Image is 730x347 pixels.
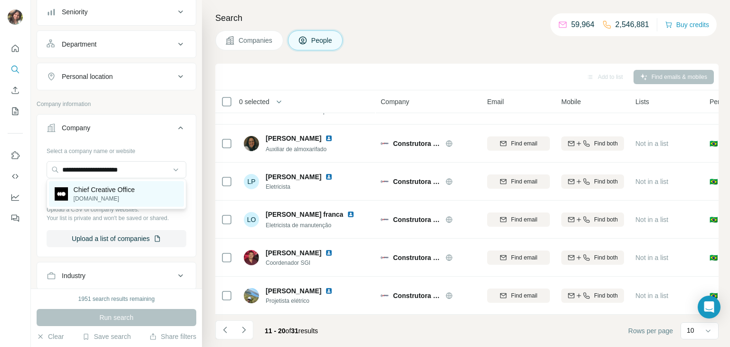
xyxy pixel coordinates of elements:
[47,214,186,222] p: Your list is private and won't be saved or shared.
[8,40,23,57] button: Quick start
[487,174,550,189] button: Find email
[8,210,23,227] button: Feedback
[244,212,259,227] div: LO
[635,140,668,147] span: Not in a list
[635,292,668,299] span: Not in a list
[665,18,709,31] button: Buy credits
[266,222,331,229] span: Eletricista de manutenção
[37,33,196,56] button: Department
[628,326,673,336] span: Rows per page
[8,103,23,120] button: My lists
[381,140,388,147] img: Logo of Construtora Energia
[8,168,23,185] button: Use Surfe API
[393,177,441,186] span: Construtora Energia
[37,116,196,143] button: Company
[393,291,441,300] span: Construtora Energia
[381,178,388,185] img: Logo of Construtora Energia
[325,287,333,295] img: LinkedIn logo
[511,177,537,186] span: Find email
[37,100,196,108] p: Company information
[215,11,719,25] h4: Search
[381,97,409,106] span: Company
[381,216,388,223] img: Logo of Construtora Energia
[37,65,196,88] button: Personal location
[311,36,333,45] span: People
[74,194,135,203] p: [DOMAIN_NAME]
[571,19,595,30] p: 59,964
[291,327,298,335] span: 31
[635,97,649,106] span: Lists
[635,254,668,261] span: Not in a list
[266,107,394,115] span: Eletricista de manutenção em rede de distribuição.
[62,39,96,49] div: Department
[635,178,668,185] span: Not in a list
[561,97,581,106] span: Mobile
[698,296,720,318] div: Open Intercom Messenger
[266,135,321,142] span: [PERSON_NAME]
[8,61,23,78] button: Search
[47,205,186,214] p: Upload a CSV of company websites.
[47,143,186,155] div: Select a company name or website
[266,211,343,218] span: [PERSON_NAME] franca
[710,215,718,224] span: 🇧🇷
[62,72,113,81] div: Personal location
[266,248,321,258] span: [PERSON_NAME]
[511,139,537,148] span: Find email
[393,253,441,262] span: Construtora Energia
[561,251,624,265] button: Find both
[244,136,259,151] img: Avatar
[325,249,333,257] img: LinkedIn logo
[265,327,286,335] span: 11 - 20
[37,0,196,23] button: Seniority
[8,147,23,164] button: Use Surfe on LinkedIn
[244,288,259,303] img: Avatar
[347,211,355,218] img: LinkedIn logo
[594,253,618,262] span: Find both
[511,291,537,300] span: Find email
[239,36,273,45] span: Companies
[393,215,441,224] span: Construtora Energia
[487,136,550,151] button: Find email
[561,289,624,303] button: Find both
[710,291,718,300] span: 🇧🇷
[511,215,537,224] span: Find email
[487,251,550,265] button: Find email
[615,19,649,30] p: 2,546,881
[381,254,388,261] img: Logo of Construtora Energia
[37,264,196,287] button: Industry
[234,320,253,339] button: Navigate to next page
[325,135,333,142] img: LinkedIn logo
[37,332,64,341] button: Clear
[561,212,624,227] button: Find both
[62,123,90,133] div: Company
[561,174,624,189] button: Find both
[487,212,550,227] button: Find email
[8,82,23,99] button: Enrich CSV
[265,327,318,335] span: results
[710,253,718,262] span: 🇧🇷
[244,174,259,189] div: LP
[266,183,344,191] span: Eletricista
[8,10,23,25] img: Avatar
[266,297,344,305] span: Projetista elétrico
[393,139,441,148] span: Construtora Energia
[266,286,321,296] span: [PERSON_NAME]
[511,253,537,262] span: Find email
[266,146,327,153] span: Auxiliar de almoxarifado
[55,187,68,201] img: Chief Creative Office
[149,332,196,341] button: Share filters
[78,295,155,303] div: 1951 search results remaining
[239,97,269,106] span: 0 selected
[215,320,234,339] button: Navigate to previous page
[594,215,618,224] span: Find both
[47,230,186,247] button: Upload a list of companies
[487,97,504,106] span: Email
[62,7,87,17] div: Seniority
[244,250,259,265] img: Avatar
[487,289,550,303] button: Find email
[286,327,291,335] span: of
[594,291,618,300] span: Find both
[710,139,718,148] span: 🇧🇷
[82,332,131,341] button: Save search
[266,173,321,181] span: [PERSON_NAME]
